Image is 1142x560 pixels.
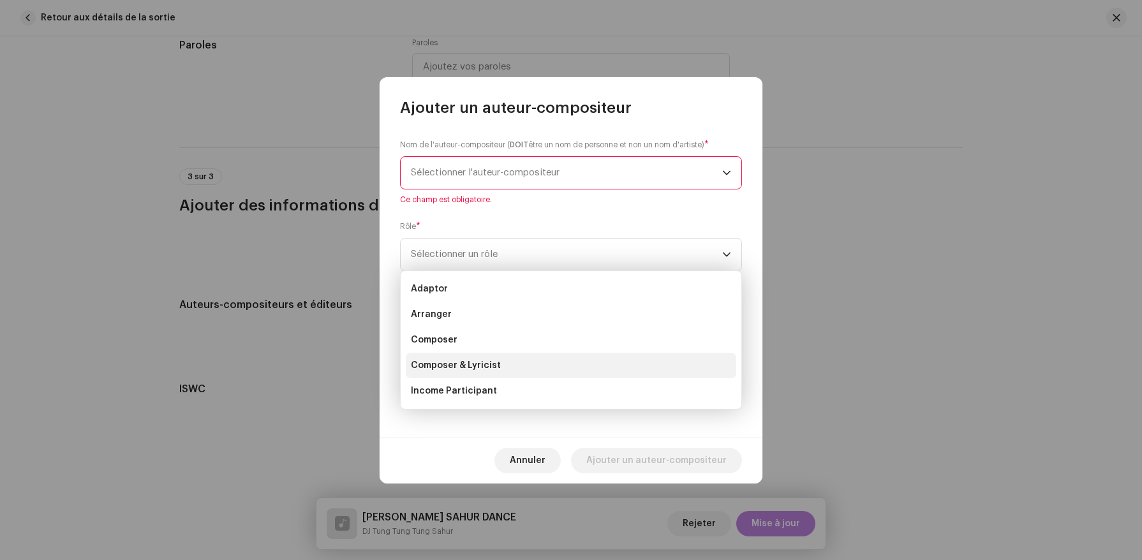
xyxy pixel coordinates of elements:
[400,98,632,118] span: Ajouter un auteur-compositeur
[411,283,448,295] span: Adaptor
[411,385,497,397] span: Income Participant
[406,353,736,378] li: Composer & Lyricist
[571,448,742,473] button: Ajouter un auteur-compositeur
[494,448,561,473] button: Annuler
[400,220,416,233] small: Rôle
[400,195,742,205] span: Ce champ est obligatoire.
[406,378,736,404] li: Income Participant
[411,359,501,372] span: Composer & Lyricist
[586,448,727,473] span: Ajouter un auteur-compositeur
[510,141,528,149] strong: DOIT
[722,157,731,189] div: dropdown trigger
[406,276,736,302] li: Adaptor
[411,157,722,189] span: Sélectionner l'auteur-compositeur
[510,448,545,473] span: Annuler
[401,271,741,536] ul: Option List
[406,302,736,327] li: Arranger
[411,334,457,346] span: Composer
[411,239,722,270] span: Sélectionner un rôle
[411,168,560,177] span: Sélectionner l'auteur-compositeur
[722,239,731,270] div: dropdown trigger
[406,327,736,353] li: Composer
[406,404,736,429] li: Lyricist
[400,138,704,151] small: Nom de l'auteur-compositeur ( être un nom de personne et non un nom d'artiste)
[411,308,452,321] span: Arranger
